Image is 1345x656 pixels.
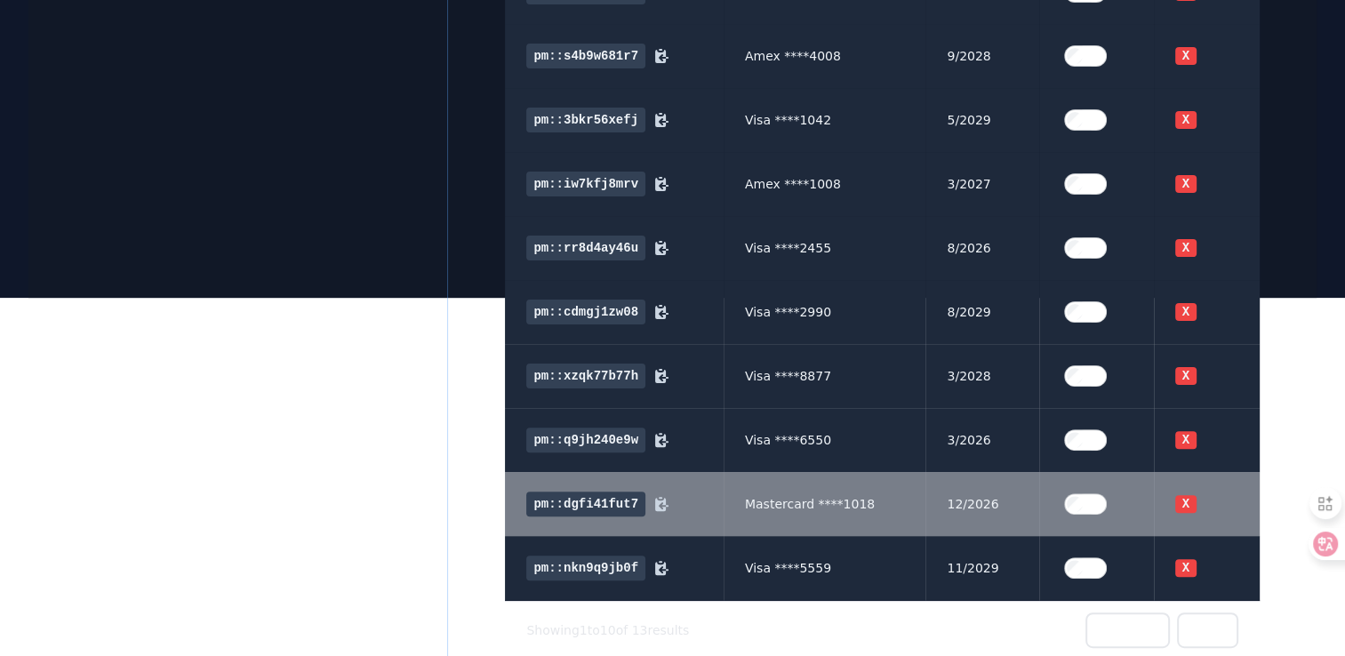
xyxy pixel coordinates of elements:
[1177,612,1238,648] button: Next
[526,44,645,68] span: pm::s4b9w681r7
[580,623,588,637] span: 1
[925,472,1039,536] td: 12/2026
[526,428,645,452] span: pm::q9jh240e9w
[632,623,648,637] span: 13
[526,621,689,639] p: Showing to of results
[925,280,1039,344] td: 8/2029
[526,236,645,260] span: pm::rr8d4ay46u
[925,24,1039,88] td: 9/2028
[925,152,1039,216] td: 3/2027
[1175,175,1197,193] button: X
[1175,47,1197,65] button: X
[1175,495,1197,513] button: X
[925,216,1039,280] td: 8/2026
[925,408,1039,472] td: 3/2026
[526,492,645,516] span: pm::dgfi41fut7
[526,300,645,324] span: pm::cdmgj1zw08
[1085,612,1170,648] button: Previous
[526,364,645,388] span: pm::xzqk77b77h
[1175,303,1197,321] button: X
[526,172,645,196] span: pm::iw7kfj8mrv
[925,344,1039,408] td: 3/2028
[1175,111,1197,129] button: X
[1175,367,1197,385] button: X
[1175,559,1197,577] button: X
[1175,431,1197,449] button: X
[925,88,1039,152] td: 5/2029
[526,108,645,132] span: pm::3bkr56xefj
[526,556,645,580] span: pm::nkn9q9jb0f
[925,536,1039,601] td: 11/2029
[600,623,616,637] span: 10
[1175,239,1197,257] button: X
